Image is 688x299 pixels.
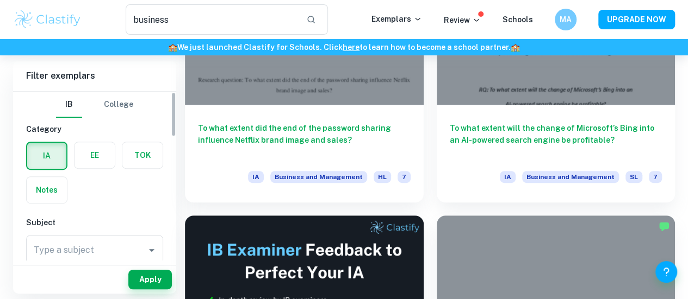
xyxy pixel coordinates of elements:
button: UPGRADE NOW [598,10,675,29]
span: IA [248,171,264,183]
button: Notes [27,177,67,203]
span: IA [500,171,516,183]
input: Search for any exemplars... [126,4,297,35]
a: here [343,43,360,52]
h6: To what extent will the change of Microsoft’s Bing into an AI-powered search engine be profitable? [450,122,662,158]
p: Review [444,14,481,26]
h6: MA [560,14,572,26]
h6: We just launched Clastify for Schools. Click to learn how to become a school partner. [2,41,686,53]
button: College [104,92,133,118]
div: Filter type choice [56,92,133,118]
button: Help and Feedback [655,261,677,283]
h6: Filter exemplars [13,61,176,91]
span: 7 [649,171,662,183]
h6: Category [26,123,163,135]
span: HL [374,171,391,183]
span: SL [625,171,642,183]
button: EE [75,142,115,168]
h6: Subject [26,217,163,228]
button: IA [27,143,66,169]
p: Exemplars [371,13,422,25]
button: MA [555,9,577,30]
button: IB [56,92,82,118]
span: 🏫 [511,43,520,52]
h6: To what extent did the end of the password sharing influence Netflix brand image and sales? [198,122,411,158]
img: Clastify logo [13,9,82,30]
span: 🏫 [168,43,177,52]
button: Apply [128,270,172,289]
button: Open [144,243,159,258]
span: 7 [398,171,411,183]
button: TOK [122,142,163,168]
span: Business and Management [270,171,367,183]
img: Marked [659,221,670,232]
span: Business and Management [522,171,619,183]
a: Schools [503,15,533,24]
